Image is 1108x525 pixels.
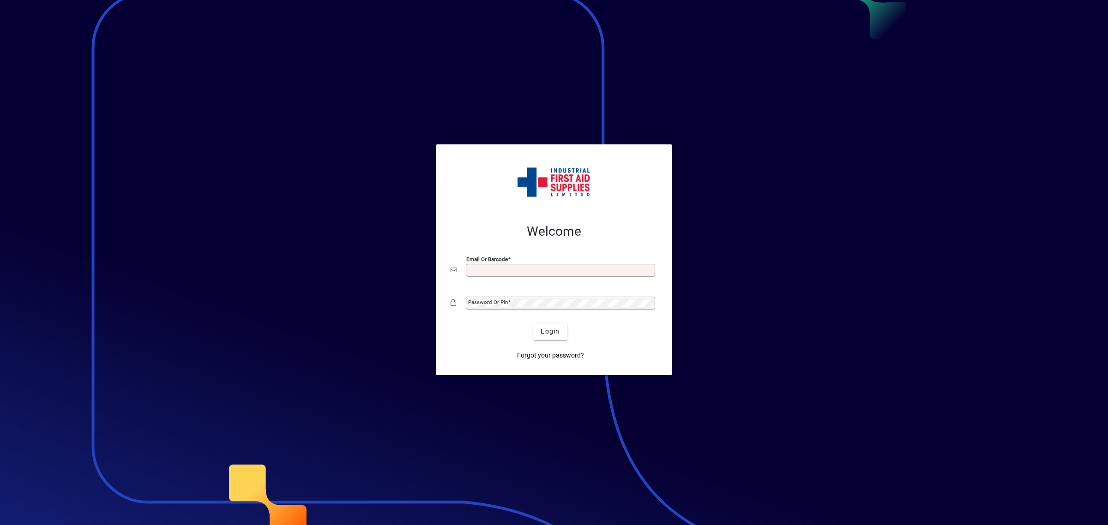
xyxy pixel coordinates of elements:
mat-label: Email or Barcode [466,256,508,262]
mat-label: Password or Pin [468,299,508,305]
h2: Welcome [451,224,657,239]
a: Forgot your password? [513,347,588,364]
span: Forgot your password? [517,351,584,360]
button: Login [533,323,567,340]
span: Login [541,327,560,336]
